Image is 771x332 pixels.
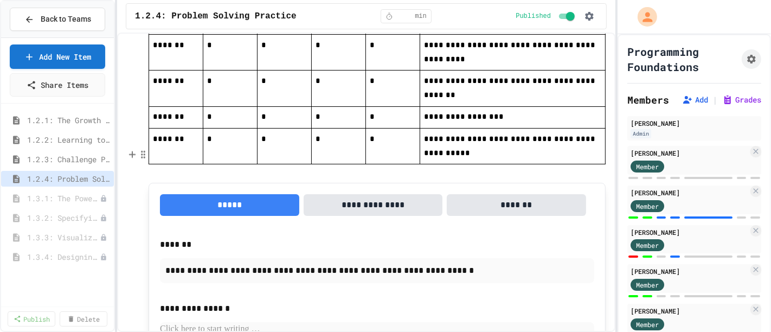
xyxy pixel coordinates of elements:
[631,266,748,276] div: [PERSON_NAME]
[712,93,718,106] span: |
[10,73,105,97] a: Share Items
[27,232,100,243] span: 1.3.3: Visualizing Logic with Flowcharts
[742,49,761,69] button: Assignment Settings
[636,240,659,250] span: Member
[631,118,758,128] div: [PERSON_NAME]
[27,251,100,263] span: 1.3.4: Designing Flowcharts
[27,154,110,165] span: 1.2.3: Challenge Problem - The Bridge
[627,92,669,107] h2: Members
[27,173,110,184] span: 1.2.4: Problem Solving Practice
[722,94,761,105] button: Grades
[682,94,708,105] button: Add
[631,227,748,237] div: [PERSON_NAME]
[636,280,659,290] span: Member
[100,214,107,222] div: Unpublished
[631,129,651,138] div: Admin
[100,234,107,241] div: Unpublished
[100,253,107,261] div: Unpublished
[10,8,105,31] button: Back to Teams
[631,306,748,316] div: [PERSON_NAME]
[631,148,748,158] div: [PERSON_NAME]
[27,114,110,126] span: 1.2.1: The Growth Mindset
[415,12,427,21] span: min
[60,311,107,327] a: Delete
[27,193,100,204] span: 1.3.1: The Power of Algorithms
[135,10,297,23] span: 1.2.4: Problem Solving Practice
[627,44,737,74] h1: Programming Foundations
[8,311,55,327] a: Publish
[636,320,659,329] span: Member
[636,201,659,211] span: Member
[41,14,91,25] span: Back to Teams
[631,188,748,197] div: [PERSON_NAME]
[27,134,110,145] span: 1.2.2: Learning to Solve Hard Problems
[516,12,551,21] span: Published
[100,195,107,202] div: Unpublished
[10,44,105,69] a: Add New Item
[27,212,100,224] span: 1.3.2: Specifying Ideas with Pseudocode
[626,4,660,29] div: My Account
[636,162,659,171] span: Member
